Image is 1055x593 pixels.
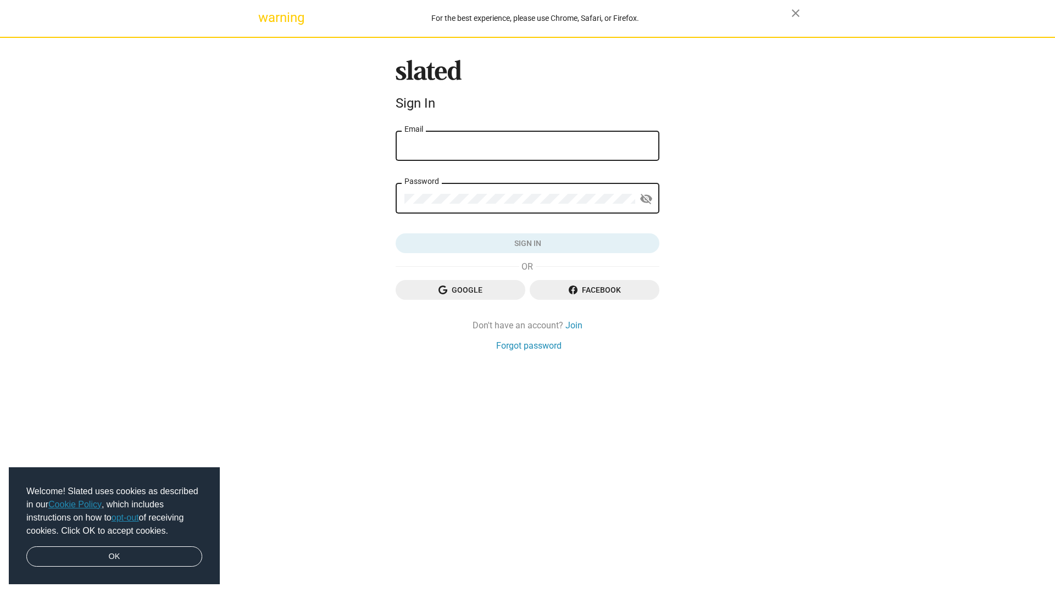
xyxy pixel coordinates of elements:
button: Facebook [530,280,659,300]
span: Welcome! Slated uses cookies as described in our , which includes instructions on how to of recei... [26,485,202,538]
span: Facebook [538,280,651,300]
div: Sign In [396,96,659,111]
button: Show password [635,188,657,210]
div: Don't have an account? [396,320,659,331]
button: Google [396,280,525,300]
a: opt-out [112,513,139,522]
div: For the best experience, please use Chrome, Safari, or Firefox. [279,11,791,26]
a: dismiss cookie message [26,546,202,567]
sl-branding: Sign In [396,60,659,116]
a: Join [565,320,582,331]
mat-icon: visibility_off [640,191,653,208]
mat-icon: close [789,7,802,20]
a: Forgot password [496,340,562,351]
a: Cookie Policy [48,500,102,509]
span: Google [404,280,517,300]
div: cookieconsent [9,467,220,585]
mat-icon: warning [258,11,271,24]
